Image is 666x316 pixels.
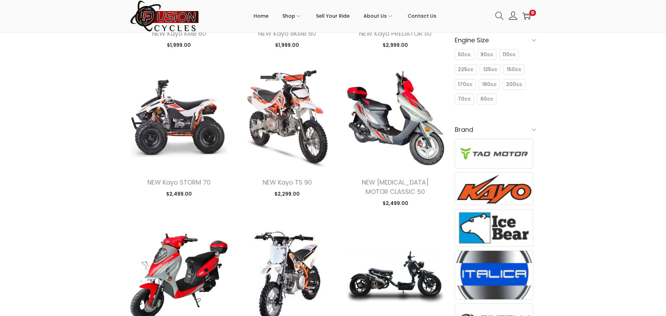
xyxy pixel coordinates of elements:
a: NEW [MEDICAL_DATA] MOTOR CLASSIC 50 [362,178,429,196]
span: $ [383,200,386,207]
img: Ice Bear [455,210,533,246]
span: 1,999.00 [275,42,299,49]
h6: Engine Size [455,32,536,48]
span: Contact Us [408,7,436,25]
a: About Us [364,0,394,32]
h6: Brand [455,121,536,138]
a: 0 [522,12,531,20]
a: Sell Your Ride [316,0,350,32]
span: $ [167,42,170,49]
a: NEW Kayo STORM 70 [147,178,211,187]
span: Sell Your Ride [316,7,350,25]
span: 2,299.00 [274,190,300,197]
span: 90cc [480,51,493,58]
span: Home [254,7,268,25]
span: 2,999.00 [383,42,408,49]
span: 1,999.00 [167,42,191,49]
span: 50cc [458,51,471,58]
span: 180cc [482,81,497,88]
span: Shop [282,7,295,25]
a: NEW Kayo TS 90 [263,178,312,187]
span: $ [166,190,169,197]
img: Tao Motor [455,139,533,168]
span: 200cc [506,81,522,88]
img: Kayo [455,173,533,205]
span: 2,499.00 [383,200,408,207]
a: NEW Kayo KMB 60 [152,29,206,38]
span: 125cc [483,66,497,73]
span: 60cc [480,95,493,103]
span: $ [275,42,278,49]
a: NEW Kayo eKMB 60 [258,29,316,38]
img: Italica Motors [455,251,533,299]
a: Shop [282,0,302,32]
span: 110cc [503,51,516,58]
span: About Us [364,7,387,25]
span: 170cc [458,81,472,88]
a: Home [254,0,268,32]
nav: Primary navigation [199,0,490,32]
span: 2,499.00 [166,190,192,197]
a: Contact Us [408,0,436,32]
span: 70cc [458,95,471,103]
span: $ [274,190,277,197]
span: $ [383,42,386,49]
span: 225cc [458,66,473,73]
a: NEW Kayo PREDATOR 110 [359,29,432,38]
span: 150cc [507,66,521,73]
